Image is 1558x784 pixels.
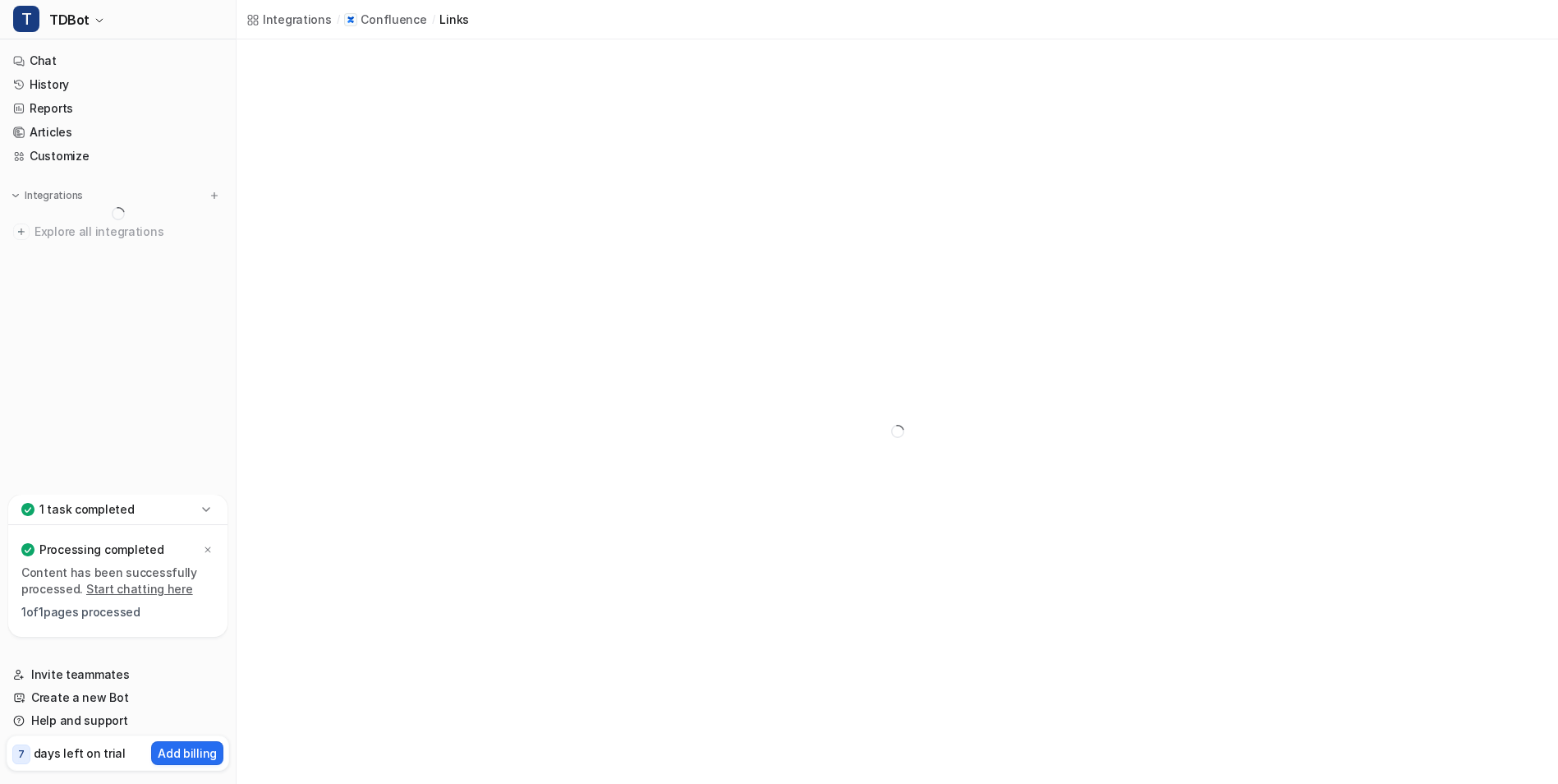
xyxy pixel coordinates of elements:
[158,745,217,762] p: Add billing
[344,12,426,28] a: Confluence iconConfluence
[13,6,39,32] span: T
[18,747,25,762] p: 7
[7,187,88,204] button: Integrations
[246,11,332,28] a: Integrations
[209,190,220,201] img: menu_add.svg
[39,542,163,558] p: Processing completed
[7,97,229,120] a: Reports
[39,501,135,518] p: 1 task completed
[337,12,340,27] span: /
[49,8,90,31] span: TDBot
[151,741,223,765] button: Add billing
[7,121,229,144] a: Articles
[7,220,229,243] a: Explore all integrations
[25,189,83,202] p: Integrations
[7,49,229,72] a: Chat
[347,16,355,24] img: Confluence icon
[7,709,229,732] a: Help and support
[21,604,214,620] p: 1 of 1 pages processed
[7,663,229,686] a: Invite teammates
[10,190,21,201] img: expand menu
[7,73,229,96] a: History
[263,11,332,28] div: Integrations
[432,12,435,27] span: /
[34,745,126,762] p: days left on trial
[86,582,193,596] a: Start chatting here
[7,686,229,709] a: Create a new Bot
[7,145,229,168] a: Customize
[439,11,469,28] a: links
[361,12,426,28] p: Confluence
[13,224,30,240] img: explore all integrations
[21,565,214,597] p: Content has been successfully processed.
[34,219,223,245] span: Explore all integrations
